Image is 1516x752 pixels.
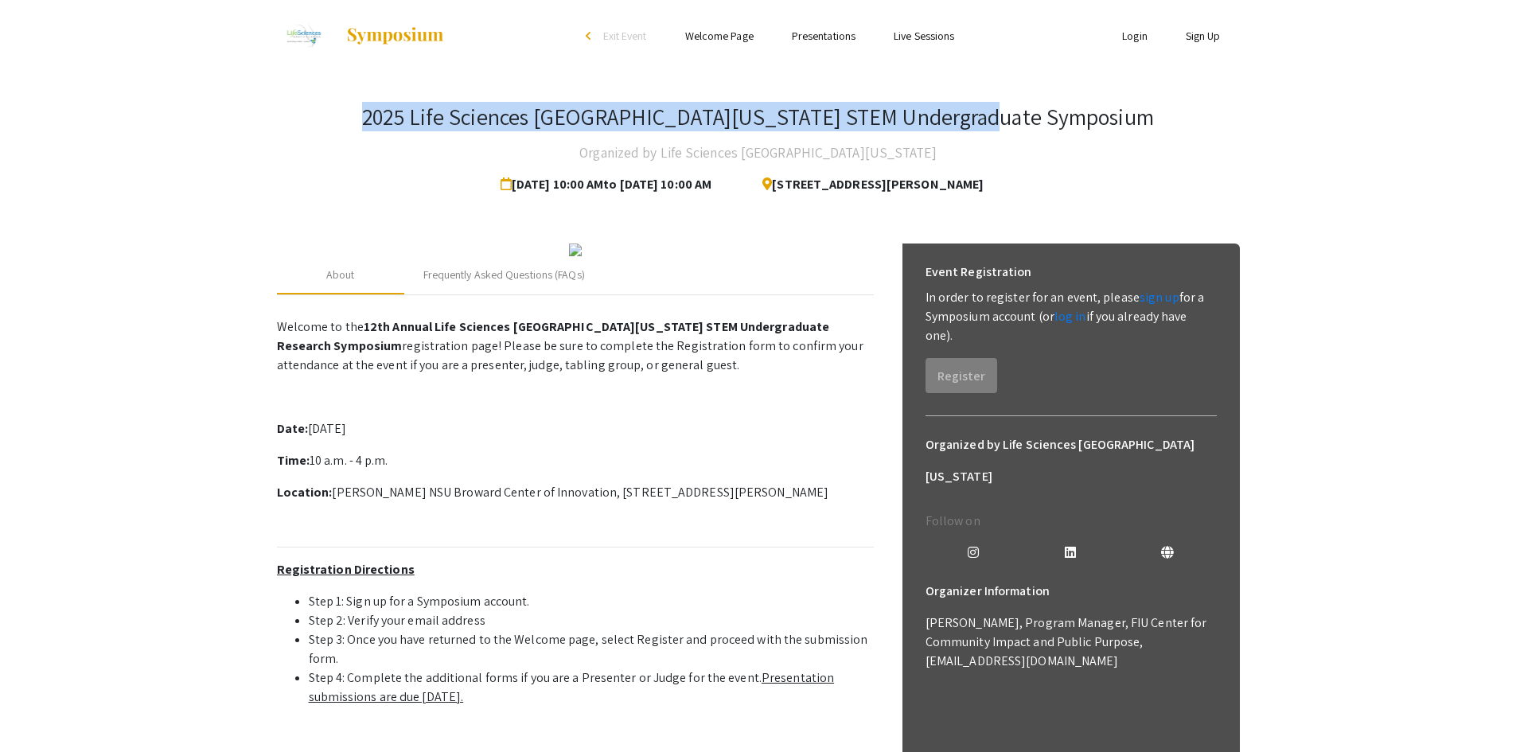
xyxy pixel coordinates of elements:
h6: Organized by Life Sciences [GEOGRAPHIC_DATA][US_STATE] [926,429,1217,493]
a: Login [1122,29,1148,43]
img: Symposium by ForagerOne [345,26,445,45]
u: Presentation submissions are due [DATE]. [309,669,835,705]
strong: Location: [277,484,333,501]
a: Welcome Page [685,29,754,43]
h3: 2025 Life Sciences [GEOGRAPHIC_DATA][US_STATE] STEM Undergraduate Symposium [362,103,1154,131]
li: Step 3: Once you have returned to the Welcome page, select Register and proceed with the submissi... [309,630,874,668]
li: Step 4: Complete the additional forms if you are a Presenter or Judge for the event. [309,668,874,707]
button: Register [926,358,997,393]
span: Exit Event [603,29,647,43]
u: Registration Directions [277,561,415,578]
img: 2025 Life Sciences South Florida STEM Undergraduate Symposium [277,16,330,56]
strong: Date: [277,420,309,437]
span: [DATE] 10:00 AM to [DATE] 10:00 AM [501,169,718,201]
h4: Organized by Life Sciences [GEOGRAPHIC_DATA][US_STATE] [579,137,936,169]
p: [DATE] [277,419,874,438]
strong: Time: [277,452,310,469]
p: Follow on [926,512,1217,531]
strong: 12th Annual Life Sciences [GEOGRAPHIC_DATA][US_STATE] STEM Undergraduate Research Symposium [277,318,830,354]
a: Presentations [792,29,855,43]
p: [PERSON_NAME] NSU Broward Center of Innovation, [STREET_ADDRESS][PERSON_NAME] [277,483,874,502]
div: arrow_back_ios [586,31,595,41]
p: Welcome to the registration page! Please be sure to complete the Registration form to confirm you... [277,318,874,375]
a: Sign Up [1186,29,1221,43]
div: About [326,267,355,283]
p: [PERSON_NAME], Program Manager, FIU Center for Community Impact and Public Purpose, [EMAIL_ADDRES... [926,614,1217,671]
h6: Organizer Information [926,575,1217,607]
div: Frequently Asked Questions (FAQs) [423,267,585,283]
p: 10 a.m. - 4 p.m. [277,451,874,470]
iframe: Chat [12,680,68,740]
li: Step 2: Verify your email address [309,611,874,630]
a: 2025 Life Sciences South Florida STEM Undergraduate Symposium [277,16,446,56]
a: Live Sessions [894,29,954,43]
img: 32153a09-f8cb-4114-bf27-cfb6bc84fc69.png [569,244,582,256]
p: In order to register for an event, please for a Symposium account (or if you already have one). [926,288,1217,345]
a: sign up [1140,289,1179,306]
h6: Event Registration [926,256,1032,288]
li: Step 1: Sign up for a Symposium account. [309,592,874,611]
span: [STREET_ADDRESS][PERSON_NAME] [750,169,984,201]
a: log in [1054,308,1086,325]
